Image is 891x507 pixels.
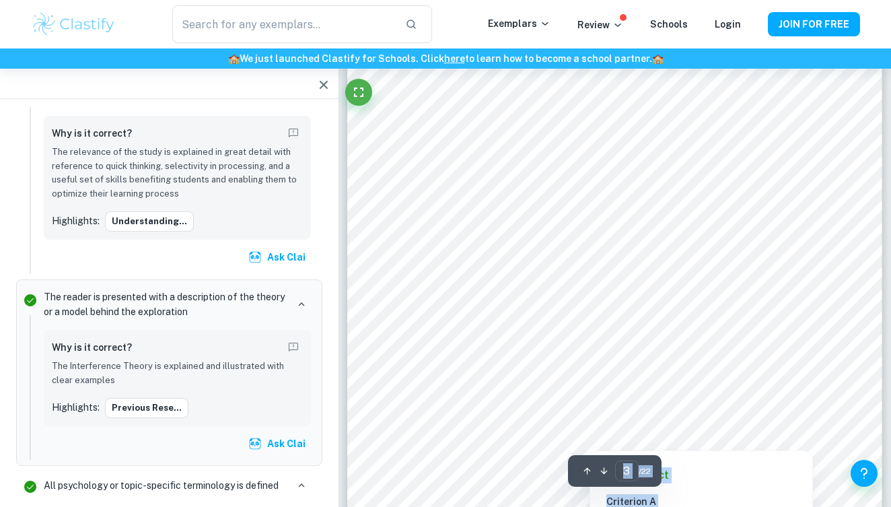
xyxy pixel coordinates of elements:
[105,398,188,418] button: Previous rese...
[652,53,664,64] span: 🏫
[52,145,303,201] p: The relevance of the study is explained in great detail with reference to quick thinking, selecti...
[851,460,878,487] button: Help and Feedback
[3,51,888,66] h6: We just launched Clastify for Schools. Click to learn how to become a school partner.
[22,292,38,308] svg: Correct
[44,478,279,493] p: All psychology or topic-specific terminology is defined
[31,11,116,38] img: Clastify logo
[248,250,262,264] img: clai.svg
[105,211,194,232] button: Understanding...
[52,213,100,228] p: Highlights:
[44,290,287,319] p: The reader is presented with a description of the theory or a model behind the exploration
[577,18,623,32] p: Review
[246,245,311,269] button: Ask Clai
[52,400,100,415] p: Highlights:
[444,53,465,64] a: here
[284,124,303,143] button: Report mistake/confusion
[345,79,372,106] button: Fullscreen
[52,340,132,355] h6: Why is it correct?
[228,53,240,64] span: 🏫
[248,437,262,450] img: clai.svg
[246,432,311,456] button: Ask Clai
[52,126,132,141] h6: Why is it correct?
[768,12,860,36] button: JOIN FOR FREE
[52,360,303,387] p: The Interference Theory is explained and illustrated with clear examples
[650,19,688,30] a: Schools
[715,19,741,30] a: Login
[172,5,394,43] input: Search for any exemplars...
[488,16,550,31] p: Exemplars
[639,465,651,477] span: / 22
[284,338,303,357] button: Report mistake/confusion
[22,479,38,495] svg: Correct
